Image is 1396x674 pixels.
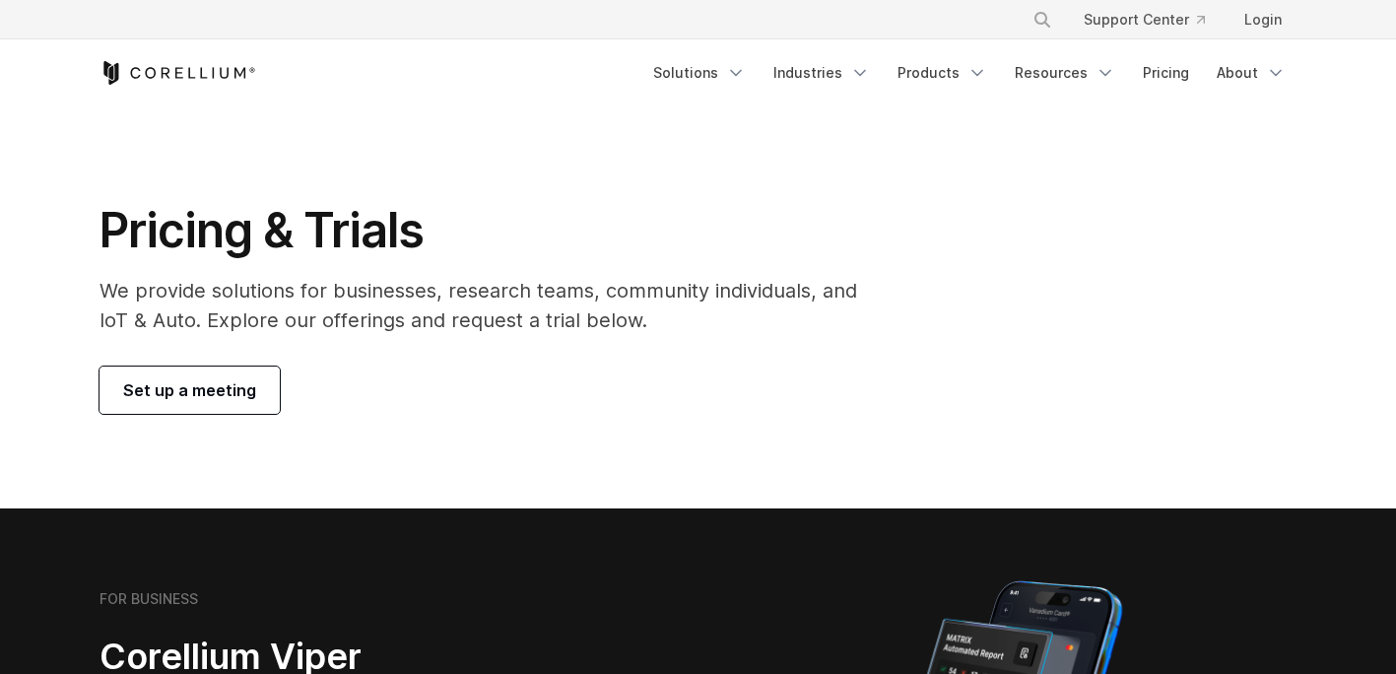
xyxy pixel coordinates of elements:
[100,367,280,414] a: Set up a meeting
[100,201,885,260] h1: Pricing & Trials
[100,61,256,85] a: Corellium Home
[1131,55,1201,91] a: Pricing
[123,378,256,402] span: Set up a meeting
[1009,2,1297,37] div: Navigation Menu
[100,276,885,335] p: We provide solutions for businesses, research teams, community individuals, and IoT & Auto. Explo...
[1003,55,1127,91] a: Resources
[1068,2,1221,37] a: Support Center
[1229,2,1297,37] a: Login
[886,55,999,91] a: Products
[100,590,198,608] h6: FOR BUSINESS
[641,55,758,91] a: Solutions
[1025,2,1060,37] button: Search
[762,55,882,91] a: Industries
[1205,55,1297,91] a: About
[641,55,1297,91] div: Navigation Menu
